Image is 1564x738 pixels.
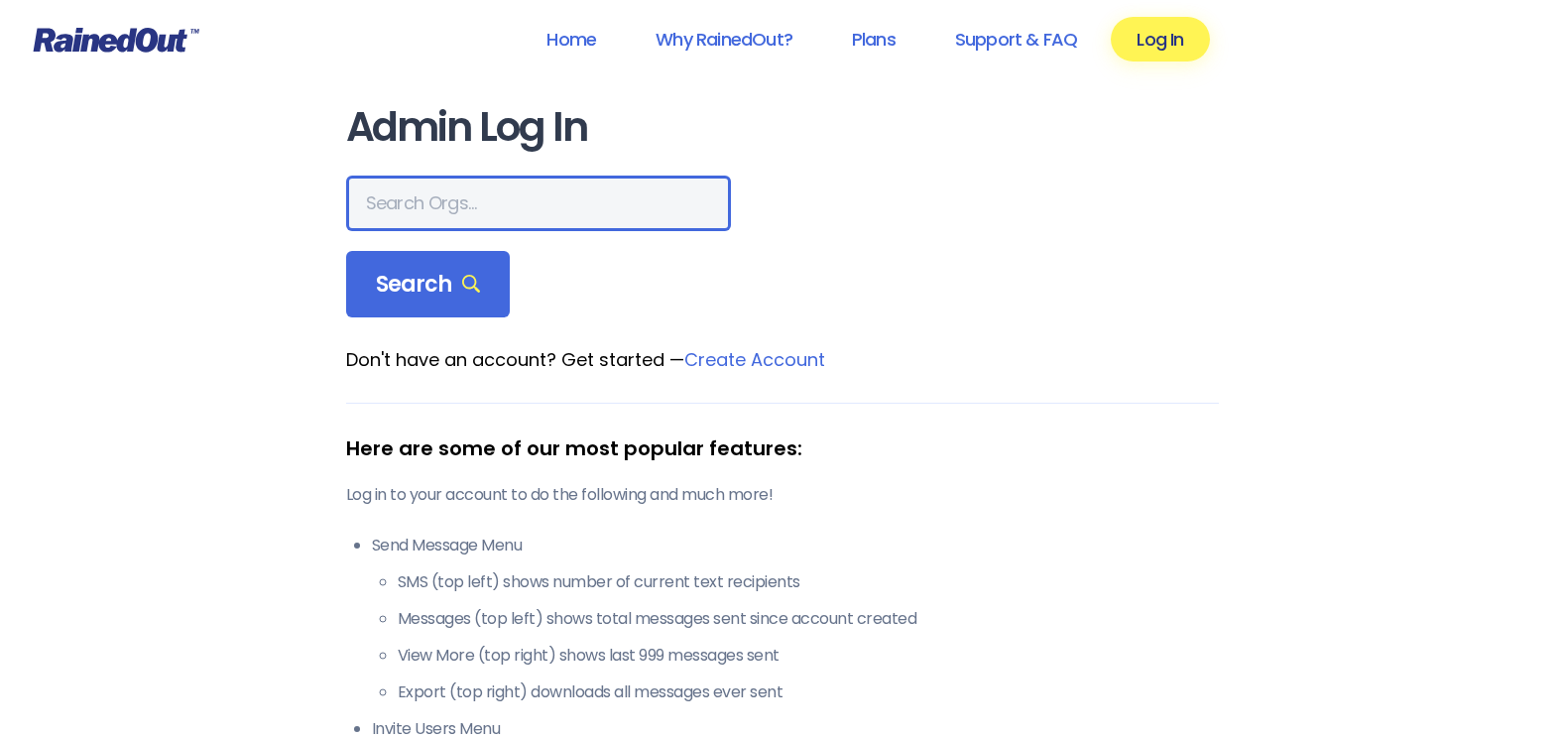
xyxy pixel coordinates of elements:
[826,17,921,61] a: Plans
[376,271,481,299] span: Search
[346,251,511,318] div: Search
[398,644,1219,668] li: View More (top right) shows last 999 messages sent
[346,176,731,231] input: Search Orgs…
[398,680,1219,704] li: Export (top right) downloads all messages ever sent
[521,17,622,61] a: Home
[630,17,818,61] a: Why RainedOut?
[398,607,1219,631] li: Messages (top left) shows total messages sent since account created
[346,483,1219,507] p: Log in to your account to do the following and much more!
[372,534,1219,704] li: Send Message Menu
[684,347,825,372] a: Create Account
[929,17,1103,61] a: Support & FAQ
[398,570,1219,594] li: SMS (top left) shows number of current text recipients
[346,433,1219,463] div: Here are some of our most popular features:
[346,105,1219,150] h1: Admin Log In
[1111,17,1209,61] a: Log In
